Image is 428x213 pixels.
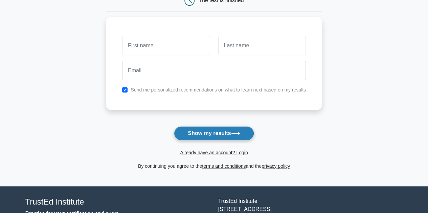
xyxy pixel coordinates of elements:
input: First name [122,36,210,55]
button: Show my results [174,126,254,140]
label: Send me personalized recommendations on what to learn next based on my results [131,87,306,92]
a: privacy policy [262,163,290,169]
div: By continuing you agree to the and the [102,162,326,170]
input: Last name [218,36,306,55]
input: Email [122,61,306,80]
a: terms and conditions [202,163,246,169]
h4: TrustEd Institute [25,197,210,207]
a: Already have an account? Login [180,150,248,155]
